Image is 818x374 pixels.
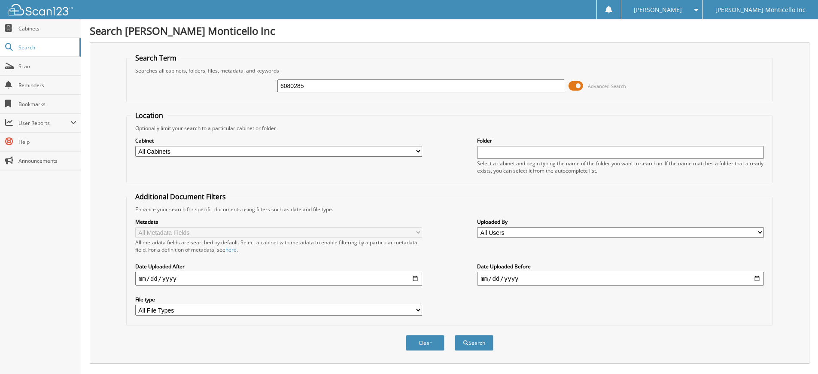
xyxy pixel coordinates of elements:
[18,44,75,51] span: Search
[477,263,764,270] label: Date Uploaded Before
[18,100,76,108] span: Bookmarks
[135,137,422,144] label: Cabinet
[131,192,230,201] legend: Additional Document Filters
[588,83,626,89] span: Advanced Search
[90,24,809,38] h1: Search [PERSON_NAME] Monticello Inc
[131,206,768,213] div: Enhance your search for specific documents using filters such as date and file type.
[18,82,76,89] span: Reminders
[477,137,764,144] label: Folder
[9,4,73,15] img: scan123-logo-white.svg
[18,138,76,146] span: Help
[135,272,422,286] input: start
[18,25,76,32] span: Cabinets
[455,335,493,351] button: Search
[225,246,237,253] a: here
[18,157,76,164] span: Announcements
[135,239,422,253] div: All metadata fields are searched by default. Select a cabinet with metadata to enable filtering b...
[18,119,70,127] span: User Reports
[406,335,444,351] button: Clear
[634,7,682,12] span: [PERSON_NAME]
[135,263,422,270] label: Date Uploaded After
[715,7,806,12] span: [PERSON_NAME] Monticello Inc
[135,296,422,303] label: File type
[131,53,181,63] legend: Search Term
[131,111,167,120] legend: Location
[131,67,768,74] div: Searches all cabinets, folders, files, metadata, and keywords
[135,218,422,225] label: Metadata
[18,63,76,70] span: Scan
[477,160,764,174] div: Select a cabinet and begin typing the name of the folder you want to search in. If the name match...
[477,218,764,225] label: Uploaded By
[131,125,768,132] div: Optionally limit your search to a particular cabinet or folder
[477,272,764,286] input: end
